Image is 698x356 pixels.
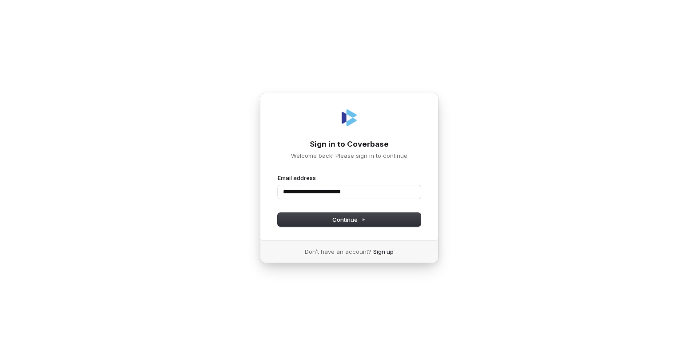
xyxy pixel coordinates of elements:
[278,174,316,182] label: Email address
[278,139,421,150] h1: Sign in to Coverbase
[305,248,371,256] span: Don’t have an account?
[373,248,394,256] a: Sign up
[332,216,366,224] span: Continue
[339,107,360,128] img: Coverbase
[278,213,421,226] button: Continue
[278,152,421,160] p: Welcome back! Please sign in to continue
